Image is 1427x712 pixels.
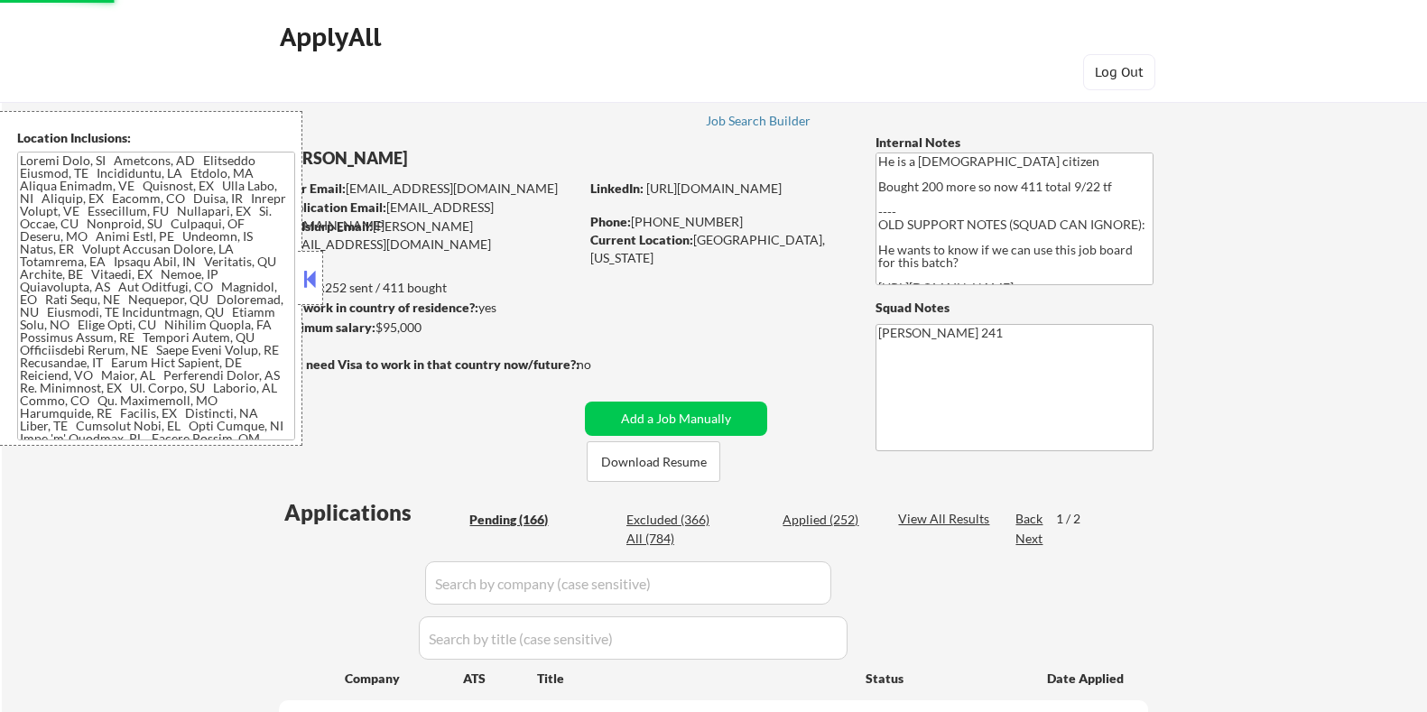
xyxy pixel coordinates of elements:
div: Excluded (366) [626,511,717,529]
strong: Minimum salary: [278,319,375,335]
button: Add a Job Manually [585,402,767,436]
div: ATS [463,670,537,688]
strong: Can work in country of residence?: [278,300,478,315]
button: Log Out [1083,54,1155,90]
div: Job Search Builder [706,115,811,127]
div: All (784) [626,530,717,548]
div: [EMAIL_ADDRESS][DOMAIN_NAME] [280,199,579,234]
input: Search by company (case sensitive) [425,561,831,605]
div: Next [1015,530,1044,548]
div: 1 / 2 [1056,510,1098,528]
div: 252 sent / 411 bought [278,279,579,297]
div: Squad Notes [876,299,1154,317]
div: Back [1015,510,1044,528]
div: Location Inclusions: [17,129,295,147]
strong: Application Email: [280,199,386,215]
div: Applied (252) [783,511,873,529]
div: Title [537,670,848,688]
div: Applications [284,502,463,523]
strong: Current Location: [590,232,693,247]
div: Pending (166) [469,511,560,529]
button: Download Resume [587,441,720,482]
div: Status [866,661,1021,694]
div: Date Applied [1047,670,1126,688]
strong: Phone: [590,214,631,229]
input: Search by title (case sensitive) [419,616,848,660]
div: [GEOGRAPHIC_DATA], [US_STATE] [590,231,846,266]
div: View All Results [898,510,995,528]
div: [PERSON_NAME][EMAIL_ADDRESS][DOMAIN_NAME] [279,217,579,253]
div: Company [345,670,463,688]
div: [PHONE_NUMBER] [590,213,846,231]
a: Job Search Builder [706,114,811,132]
div: [EMAIL_ADDRESS][DOMAIN_NAME] [280,180,579,198]
div: $95,000 [278,319,579,337]
a: [URL][DOMAIN_NAME] [646,180,782,196]
strong: LinkedIn: [590,180,644,196]
div: [PERSON_NAME] [279,147,650,170]
div: ApplyAll [280,22,386,52]
div: no [577,356,628,374]
strong: Mailslurp Email: [279,218,373,234]
strong: Will need Visa to work in that country now/future?: [279,356,579,372]
div: yes [278,299,573,317]
div: Internal Notes [876,134,1154,152]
